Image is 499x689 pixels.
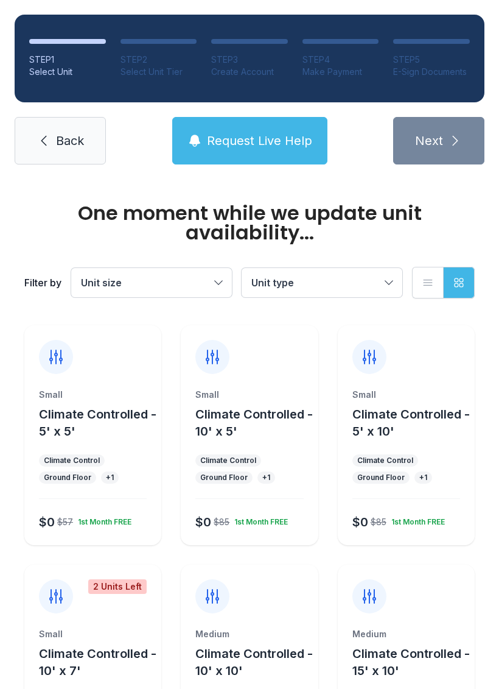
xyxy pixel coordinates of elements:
div: 1st Month FREE [229,512,288,527]
div: STEP 1 [29,54,106,66]
span: Climate Controlled - 5' x 5' [39,407,156,439]
div: Ground Floor [200,473,248,482]
div: $0 [39,514,55,531]
div: Create Account [211,66,288,78]
div: Filter by [24,275,61,290]
div: 1st Month FREE [73,512,131,527]
span: Climate Controlled - 10' x 5' [195,407,313,439]
span: Climate Controlled - 5' x 10' [352,407,470,439]
div: Small [39,628,147,640]
div: STEP 5 [393,54,470,66]
span: Back [56,132,84,149]
div: Ground Floor [357,473,405,482]
span: Climate Controlled - 15' x 10' [352,646,470,678]
div: + 1 [262,473,270,482]
button: Climate Controlled - 5' x 10' [352,406,470,440]
span: Climate Controlled - 10' x 7' [39,646,156,678]
div: E-Sign Documents [393,66,470,78]
span: Unit type [251,277,294,289]
div: Small [352,389,460,401]
button: Climate Controlled - 5' x 5' [39,406,156,440]
div: $85 [371,516,386,528]
span: Next [415,132,443,149]
div: Medium [195,628,303,640]
div: One moment while we update unit availability... [24,203,475,242]
div: Select Unit Tier [120,66,197,78]
div: + 1 [419,473,427,482]
div: $57 [57,516,73,528]
button: Unit size [71,268,232,297]
div: Small [195,389,303,401]
div: Small [39,389,147,401]
div: Climate Control [200,456,256,465]
span: Request Live Help [207,132,312,149]
span: Climate Controlled - 10' x 10' [195,646,313,678]
div: STEP 4 [302,54,379,66]
button: Climate Controlled - 10' x 10' [195,645,313,679]
button: Unit type [242,268,402,297]
div: $0 [195,514,211,531]
div: 1st Month FREE [386,512,445,527]
div: Medium [352,628,460,640]
button: Climate Controlled - 10' x 7' [39,645,156,679]
div: Make Payment [302,66,379,78]
div: Ground Floor [44,473,91,482]
span: Unit size [81,277,122,289]
div: 2 Units Left [88,579,147,594]
div: Climate Control [357,456,413,465]
div: Select Unit [29,66,106,78]
div: $0 [352,514,368,531]
div: $85 [214,516,229,528]
button: Climate Controlled - 10' x 5' [195,406,313,440]
button: Climate Controlled - 15' x 10' [352,645,470,679]
div: STEP 2 [120,54,197,66]
div: Climate Control [44,456,100,465]
div: + 1 [106,473,114,482]
div: STEP 3 [211,54,288,66]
